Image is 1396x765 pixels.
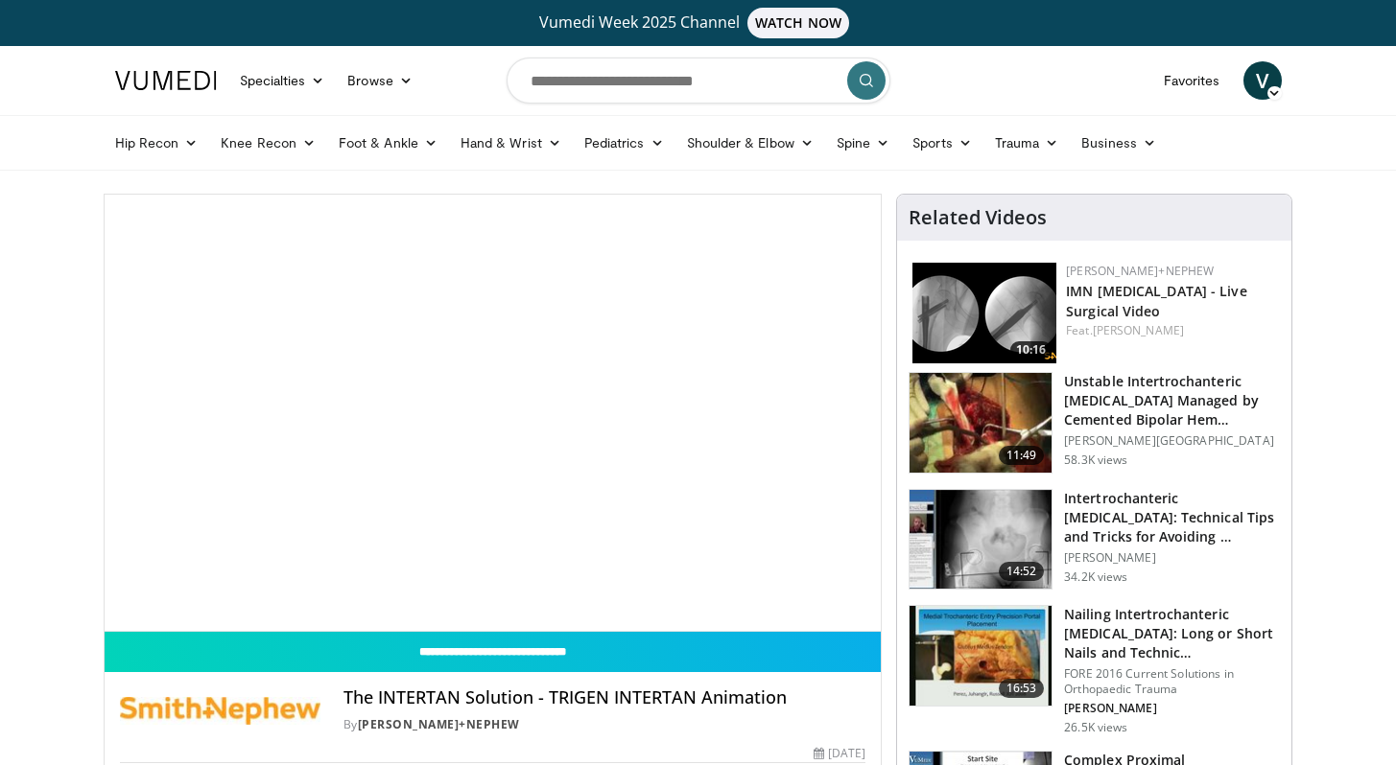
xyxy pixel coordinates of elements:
[983,124,1071,162] a: Trauma
[909,372,1280,474] a: 11:49 Unstable Intertrochanteric [MEDICAL_DATA] Managed by Cemented Bipolar Hem… [PERSON_NAME][GE...
[1066,263,1214,279] a: [PERSON_NAME]+Nephew
[1064,550,1280,566] p: [PERSON_NAME]
[115,71,217,90] img: VuMedi Logo
[999,679,1045,698] span: 16:53
[825,124,901,162] a: Spine
[999,562,1045,581] span: 14:52
[912,263,1056,363] img: 5e57a0c4-f340-4060-927b-124027c57934.png.150x105_q85_crop-smart_upscale.png
[1064,372,1280,429] h3: Unstable Intertrochanteric [MEDICAL_DATA] Managed by Cemented Bipolar Hem…
[814,745,865,762] div: [DATE]
[449,124,573,162] a: Hand & Wrist
[910,606,1052,706] img: 3d67d1bf-bbcf-4214-a5ee-979f525a16cd.150x105_q85_crop-smart_upscale.jpg
[1070,124,1168,162] a: Business
[1064,666,1280,697] p: FORE 2016 Current Solutions in Orthopaedic Trauma
[1064,605,1280,662] h3: Nailing Intertrochanteric [MEDICAL_DATA]: Long or Short Nails and Technic…
[209,124,327,162] a: Knee Recon
[909,206,1047,229] h4: Related Videos
[1064,701,1280,716] p: [PERSON_NAME]
[910,490,1052,590] img: DA_UIUPltOAJ8wcH4xMDoxOjB1O8AjAz.150x105_q85_crop-smart_upscale.jpg
[675,124,825,162] a: Shoulder & Elbow
[999,446,1045,465] span: 11:49
[1064,433,1280,449] p: [PERSON_NAME][GEOGRAPHIC_DATA]
[104,124,210,162] a: Hip Recon
[327,124,449,162] a: Foot & Ankle
[909,489,1280,591] a: 14:52 Intertrochanteric [MEDICAL_DATA]: Technical Tips and Tricks for Avoiding … [PERSON_NAME] 34...
[573,124,675,162] a: Pediatrics
[1010,341,1052,359] span: 10:16
[1064,489,1280,546] h3: Intertrochanteric [MEDICAL_DATA]: Technical Tips and Tricks for Avoiding …
[343,716,865,733] div: By
[507,58,890,104] input: Search topics, interventions
[901,124,983,162] a: Sports
[1064,452,1127,468] p: 58.3K views
[118,8,1279,38] a: Vumedi Week 2025 ChannelWATCH NOW
[120,687,320,733] img: Smith+Nephew
[1064,720,1127,735] p: 26.5K views
[909,605,1280,735] a: 16:53 Nailing Intertrochanteric [MEDICAL_DATA]: Long or Short Nails and Technic… FORE 2016 Curren...
[910,373,1052,473] img: 1468547_3.png.150x105_q85_crop-smart_upscale.jpg
[358,716,520,732] a: [PERSON_NAME]+Nephew
[1243,61,1282,100] a: V
[1093,322,1184,338] a: [PERSON_NAME]
[343,687,865,708] h4: The INTERTAN Solution - TRIGEN INTERTAN Animation
[1152,61,1232,100] a: Favorites
[1066,322,1276,339] div: Feat.
[228,61,337,100] a: Specialties
[105,195,882,632] video-js: Video Player
[336,61,424,100] a: Browse
[1064,569,1127,585] p: 34.2K views
[1066,282,1247,320] a: IMN [MEDICAL_DATA] - Live Surgical Video
[747,8,849,38] span: WATCH NOW
[912,263,1056,363] a: 10:16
